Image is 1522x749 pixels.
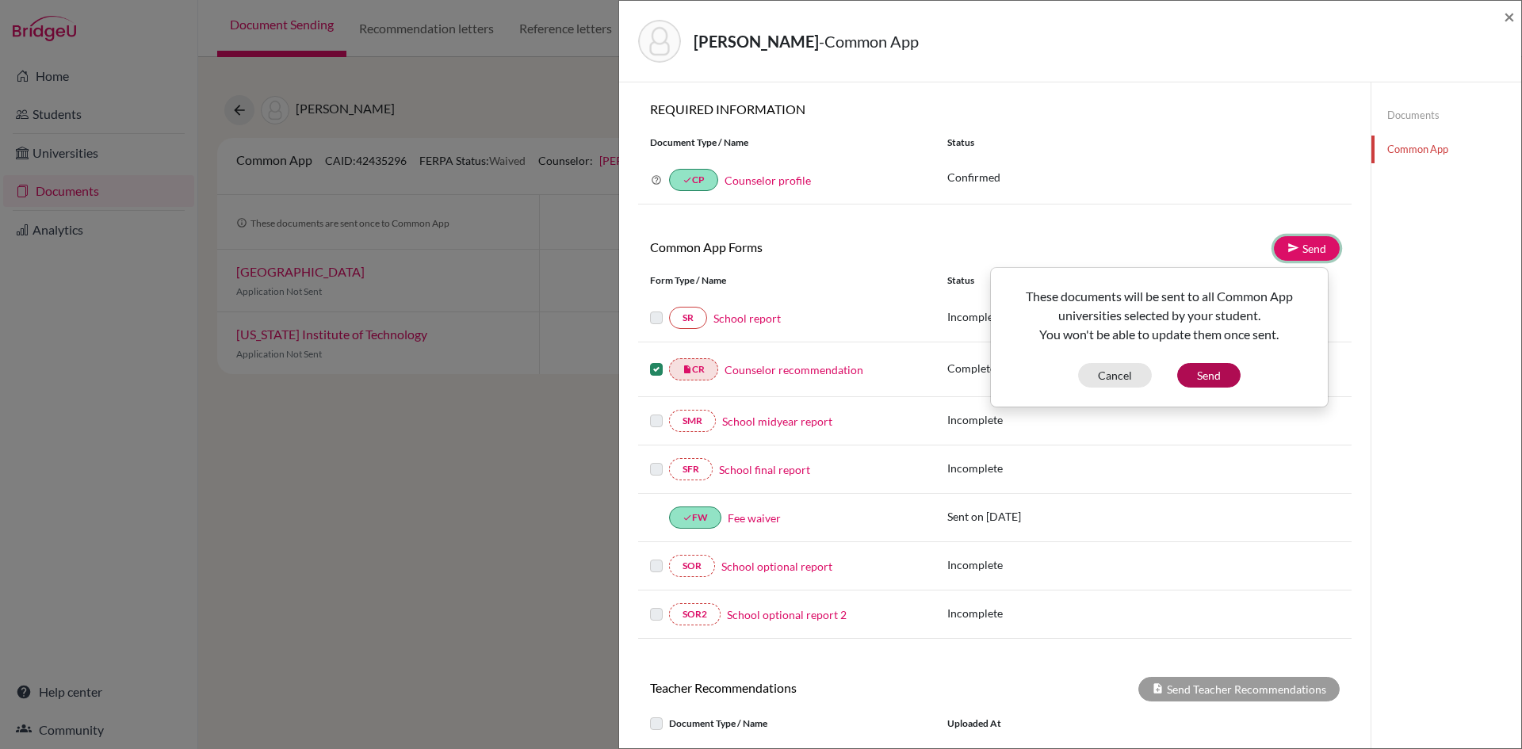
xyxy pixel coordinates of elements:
[947,460,1111,476] p: Incomplete
[638,714,935,733] div: Document Type / Name
[638,101,1352,117] h6: REQUIRED INFORMATION
[669,458,713,480] a: SFR
[694,32,819,51] strong: [PERSON_NAME]
[935,136,1352,150] div: Status
[947,556,1111,573] p: Incomplete
[669,169,718,191] a: doneCP
[1504,7,1515,26] button: Close
[1078,363,1152,388] button: Cancel
[638,136,935,150] div: Document Type / Name
[1504,5,1515,28] span: ×
[725,361,863,378] a: Counselor recommendation
[683,365,692,374] i: insert_drive_file
[669,506,721,529] a: doneFW
[669,410,716,432] a: SMR
[819,32,919,51] span: - Common App
[638,680,995,695] h6: Teacher Recommendations
[683,513,692,522] i: done
[669,307,707,329] a: SR
[638,273,935,288] div: Form Type / Name
[727,606,847,623] a: School optional report 2
[947,508,1111,525] p: Sent on [DATE]
[947,169,1340,185] p: Confirmed
[947,308,1111,325] p: Incomplete
[947,605,1111,621] p: Incomplete
[638,239,995,254] h6: Common App Forms
[1371,136,1521,163] a: Common App
[669,603,721,625] a: SOR2
[1274,236,1340,261] a: Send
[669,358,718,380] a: insert_drive_fileCR
[721,558,832,575] a: School optional report
[990,267,1329,407] div: Send
[725,174,811,187] a: Counselor profile
[947,273,1111,288] div: Status
[1004,287,1315,344] p: These documents will be sent to all Common App universities selected by your student. You won't b...
[1177,363,1241,388] button: Send
[1138,677,1340,701] div: Send Teacher Recommendations
[719,461,810,478] a: School final report
[1371,101,1521,129] a: Documents
[947,411,1111,428] p: Incomplete
[935,714,1173,733] div: Uploaded at
[669,555,715,577] a: SOR
[713,310,781,327] a: School report
[728,510,781,526] a: Fee waiver
[683,175,692,185] i: done
[722,413,832,430] a: School midyear report
[947,360,1111,376] p: Complete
